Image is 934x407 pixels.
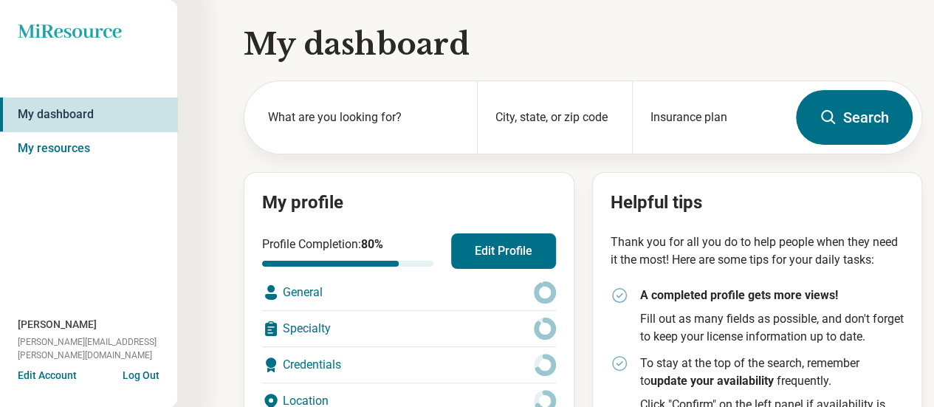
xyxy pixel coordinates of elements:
[640,288,838,302] strong: A completed profile gets more views!
[262,191,556,216] h2: My profile
[640,310,904,346] p: Fill out as many fields as possible, and don't forget to keep your license information up to date.
[244,24,922,65] h1: My dashboard
[451,233,556,269] button: Edit Profile
[18,335,177,362] span: [PERSON_NAME][EMAIL_ADDRESS][PERSON_NAME][DOMAIN_NAME]
[611,191,904,216] h2: Helpful tips
[268,109,459,126] label: What are you looking for?
[611,233,904,269] p: Thank you for all you do to help people when they need it the most! Here are some tips for your d...
[262,311,556,346] div: Specialty
[18,317,97,332] span: [PERSON_NAME]
[361,237,383,251] span: 80 %
[262,347,556,383] div: Credentials
[640,355,904,390] p: To stay at the top of the search, remember to frequently.
[123,368,159,380] button: Log Out
[262,236,433,267] div: Profile Completion:
[262,275,556,310] div: General
[796,90,913,145] button: Search
[650,374,774,388] strong: update your availability
[18,368,77,383] button: Edit Account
